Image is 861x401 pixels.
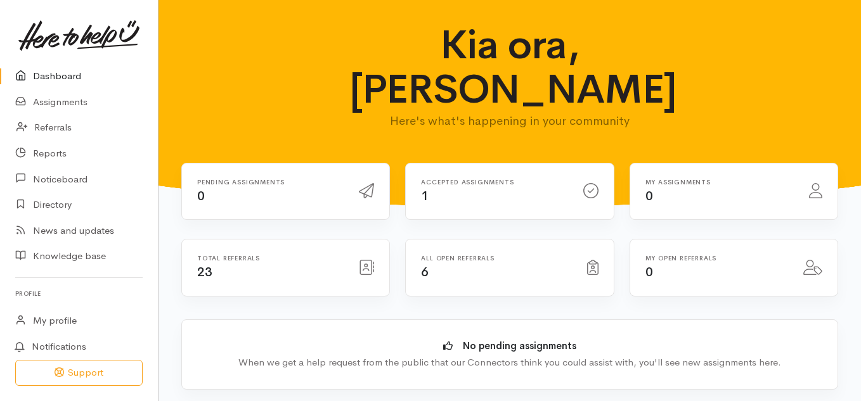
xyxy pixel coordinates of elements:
span: 0 [645,264,653,280]
h6: My assignments [645,179,794,186]
span: 6 [421,264,429,280]
span: 0 [197,188,205,204]
h6: Total referrals [197,255,344,262]
h6: Pending assignments [197,179,344,186]
div: When we get a help request from the public that our Connectors think you could assist with, you'l... [201,355,819,370]
button: Support [15,360,143,386]
span: 0 [645,188,653,204]
p: Here's what's happening in your community [349,112,670,130]
h6: Accepted assignments [421,179,567,186]
h6: My open referrals [645,255,788,262]
span: 23 [197,264,212,280]
h6: Profile [15,285,143,302]
b: No pending assignments [463,340,576,352]
h1: Kia ora, [PERSON_NAME] [349,23,670,112]
h6: All open referrals [421,255,571,262]
span: 1 [421,188,429,204]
